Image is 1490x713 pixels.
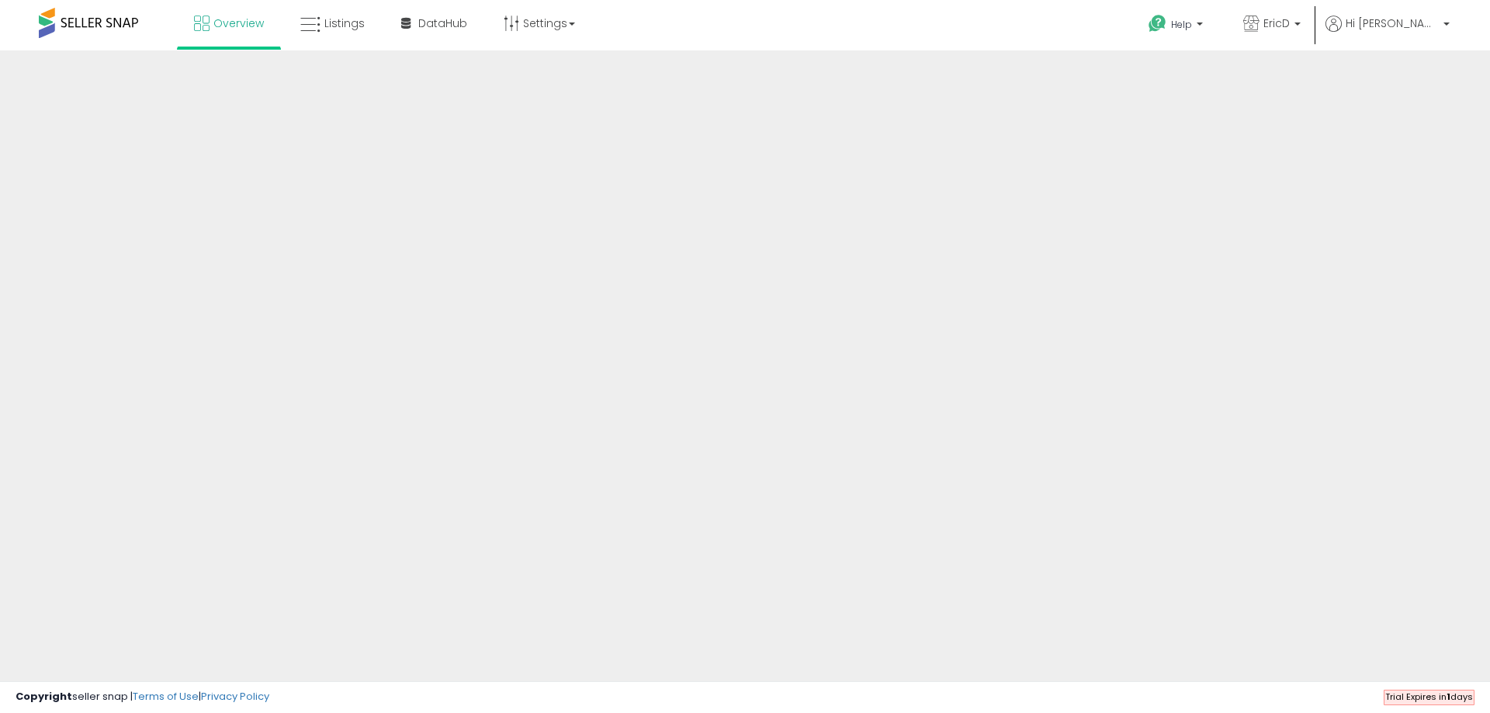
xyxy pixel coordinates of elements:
[133,689,199,704] a: Terms of Use
[418,16,467,31] span: DataHub
[213,16,264,31] span: Overview
[1325,16,1450,50] a: Hi [PERSON_NAME]
[324,16,365,31] span: Listings
[16,690,269,704] div: seller snap | |
[1148,14,1167,33] i: Get Help
[1346,16,1439,31] span: Hi [PERSON_NAME]
[1171,18,1192,31] span: Help
[1136,2,1218,50] a: Help
[16,689,72,704] strong: Copyright
[1447,691,1450,703] b: 1
[201,689,269,704] a: Privacy Policy
[1385,691,1473,703] span: Trial Expires in days
[1263,16,1290,31] span: EricD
